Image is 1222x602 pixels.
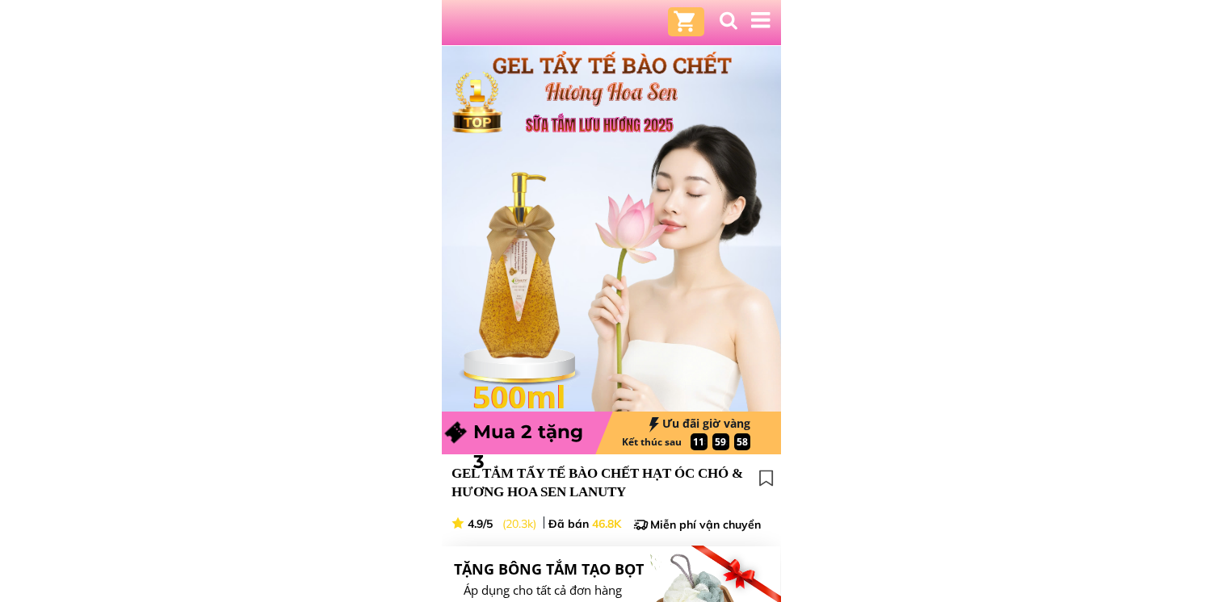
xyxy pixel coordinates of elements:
h3: Kết thúc sau [622,434,687,449]
h1: 500ml [473,372,569,421]
h3: SỮA TẮM LƯU HƯƠNG 2025 [526,114,696,138]
h1: 500ml [472,372,589,421]
span: 46.8K [592,516,621,531]
div: Áp dụng cho tất cả đơn hàng [464,583,639,597]
div: TẶNG BÔNG TẮM TẠO BỌT [454,561,663,579]
h3: Ưu đãi giờ vàng [632,417,750,431]
h3: : [723,434,730,449]
h3: GEL TẮM TẨY TẾ BÀO CHẾT HẠT ÓC CHÓ & HƯƠNG HOA SEN LANUTY [451,464,747,503]
h3: Mua 2 tặng 3 [473,417,599,477]
h3: 4.9/5 [468,516,513,533]
h3: Miễn phí vận chuyển [650,517,780,533]
h3: Hương Hoa Sen [545,75,700,110]
h3: : [701,433,708,449]
h3: (20.3k) [502,516,544,533]
span: Đã bán [548,516,589,531]
h3: GEL TẨY TẾ BÀO CHẾT [493,48,762,83]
